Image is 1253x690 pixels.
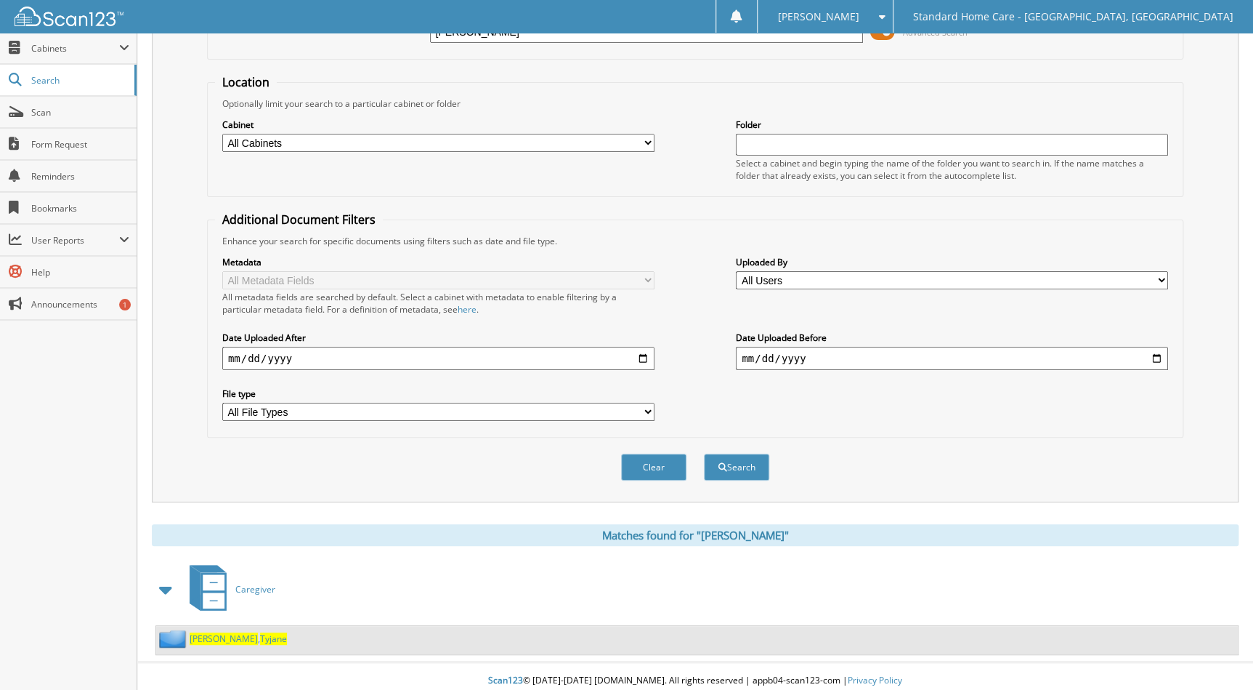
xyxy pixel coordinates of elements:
[222,256,654,268] label: Metadata
[31,106,129,119] span: Scan
[31,266,129,278] span: Help
[181,561,275,618] a: Caregiver
[31,234,119,246] span: User Reports
[913,12,1233,21] span: Standard Home Care - [GEOGRAPHIC_DATA], [GEOGRAPHIC_DATA]
[736,347,1168,370] input: end
[215,74,277,90] legend: Location
[215,235,1175,247] div: Enhance your search for specific documents using filters such as date and file type.
[119,299,131,310] div: 1
[222,388,654,400] label: File type
[458,303,477,316] a: here
[621,454,686,481] button: Clear
[488,674,523,686] span: Scan123
[159,630,190,648] img: folder2.png
[190,633,287,645] a: [PERSON_NAME],Tyjane
[736,332,1168,344] label: Date Uploaded Before
[31,42,119,55] span: Cabinets
[31,170,129,182] span: Reminders
[222,119,654,131] label: Cabinet
[15,7,123,26] img: scan123-logo-white.svg
[222,332,654,344] label: Date Uploaded After
[736,256,1168,268] label: Uploaded By
[222,347,654,370] input: start
[152,524,1238,546] div: Matches found for "[PERSON_NAME]"
[777,12,859,21] span: [PERSON_NAME]
[736,119,1168,131] label: Folder
[190,633,258,645] span: [PERSON_NAME]
[848,674,902,686] a: Privacy Policy
[260,633,287,645] span: Tyjane
[31,202,129,214] span: Bookmarks
[31,138,129,151] span: Form Request
[31,74,127,87] span: Search
[736,157,1168,182] div: Select a cabinet and begin typing the name of the folder you want to search in. If the name match...
[31,298,129,310] span: Announcements
[215,212,383,228] legend: Additional Document Filters
[235,583,275,595] span: Caregiver
[215,97,1175,110] div: Optionally limit your search to a particular cabinet or folder
[222,291,654,316] div: All metadata fields are searched by default. Select a cabinet with metadata to enable filtering b...
[704,454,769,481] button: Search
